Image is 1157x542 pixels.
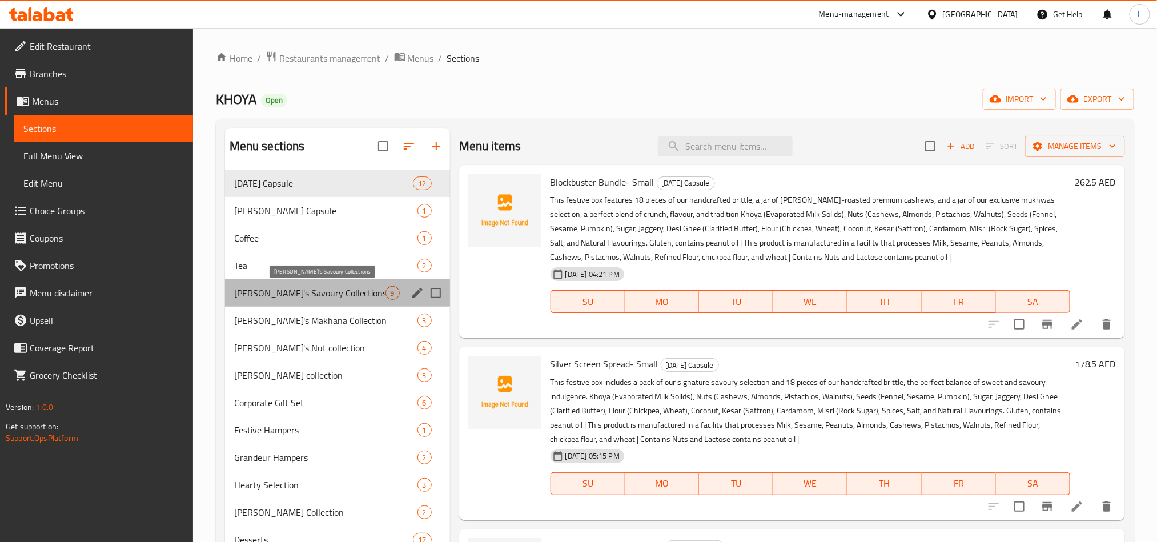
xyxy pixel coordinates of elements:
span: Select section [918,134,942,158]
span: Blockbuster Bundle- Small [551,174,654,191]
span: [DATE] Capsule [234,176,413,190]
p: This festive box includes a pack of our signature savoury selection and 18 pieces of our handcraf... [551,375,1070,447]
span: import [992,92,1047,106]
span: Manage items [1034,139,1116,154]
button: WE [773,290,847,313]
button: Branch-specific-item [1034,493,1061,520]
span: 1 [418,233,431,244]
a: Upsell [5,307,193,334]
button: TU [699,472,773,495]
div: Open [261,94,287,107]
a: Menu disclaimer [5,279,193,307]
button: WE [773,472,847,495]
div: Corporate Gift Set [234,396,417,409]
span: Select to update [1007,495,1031,519]
span: [PERSON_NAME]'s Savoury Collections [234,286,385,300]
div: Coffee [234,231,417,245]
span: Restaurants management [279,51,381,65]
a: Restaurants management [266,51,381,66]
span: Hearty Selection [234,478,417,492]
a: Edit Restaurant [5,33,193,60]
li: / [439,51,443,65]
div: [PERSON_NAME]'s Nut collection4 [225,334,450,362]
span: Coverage Report [30,341,184,355]
div: Festive Hampers [234,423,417,437]
span: SU [556,475,621,492]
span: [DATE] Capsule [657,176,714,190]
span: Edit Menu [23,176,184,190]
button: delete [1093,493,1120,520]
a: Coverage Report [5,334,193,362]
span: Get support on: [6,419,58,434]
span: Sort sections [395,133,423,160]
span: [PERSON_NAME]'s Nut collection [234,341,417,355]
div: KHOYA Khajoor Collection [234,505,417,519]
span: MO [630,294,695,310]
button: SU [551,290,625,313]
button: TU [699,290,773,313]
span: SA [1001,475,1066,492]
span: Menus [408,51,434,65]
div: items [413,176,431,190]
span: Sections [23,122,184,135]
span: Menu disclaimer [30,286,184,300]
div: items [417,204,432,218]
span: 6 [418,398,431,408]
button: MO [625,472,700,495]
span: 3 [418,315,431,326]
img: Blockbuster Bundle- Small [468,174,541,247]
span: Select section first [979,138,1025,155]
div: [PERSON_NAME] Capsule1 [225,197,450,224]
span: TU [704,294,769,310]
span: Add [945,140,976,153]
button: Add section [423,133,450,160]
span: Edit Restaurant [30,39,184,53]
div: Diwali Capsule [661,358,719,372]
span: Sections [447,51,480,65]
span: 12 [413,178,431,189]
div: Coffee1 [225,224,450,252]
span: Version: [6,400,34,415]
span: Menus [32,94,184,108]
div: [DATE] Capsule12 [225,170,450,197]
span: 2 [418,452,431,463]
span: 1 [418,206,431,216]
span: MO [630,475,695,492]
span: Upsell [30,314,184,327]
a: Coupons [5,224,193,252]
div: [PERSON_NAME] Collection2 [225,499,450,526]
a: Edit menu item [1070,500,1084,513]
span: Tea [234,259,417,272]
span: [PERSON_NAME] Collection [234,505,417,519]
div: Khoya Mukhwas collection [234,368,417,382]
span: [PERSON_NAME] collection [234,368,417,382]
button: delete [1093,311,1120,338]
div: items [417,341,432,355]
a: Home [216,51,252,65]
span: 3 [418,370,431,381]
div: items [385,286,400,300]
span: Choice Groups [30,204,184,218]
span: [DATE] Capsule [661,359,718,372]
span: WE [778,294,843,310]
h2: Menu items [459,138,521,155]
div: Diwali Capsule [657,176,715,190]
input: search [658,136,793,156]
div: Grandeur Hampers [234,451,417,464]
li: / [385,51,389,65]
button: SA [996,472,1070,495]
span: Select to update [1007,312,1031,336]
h2: Menu sections [230,138,305,155]
div: Khoya's Nut collection [234,341,417,355]
nav: breadcrumb [216,51,1134,66]
span: Coupons [30,231,184,245]
div: [PERSON_NAME]'s Makhana Collection3 [225,307,450,334]
div: items [417,423,432,437]
button: export [1060,89,1134,110]
a: Choice Groups [5,197,193,224]
span: TU [704,475,769,492]
a: Grocery Checklist [5,362,193,389]
span: TH [852,294,917,310]
button: edit [409,284,426,302]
